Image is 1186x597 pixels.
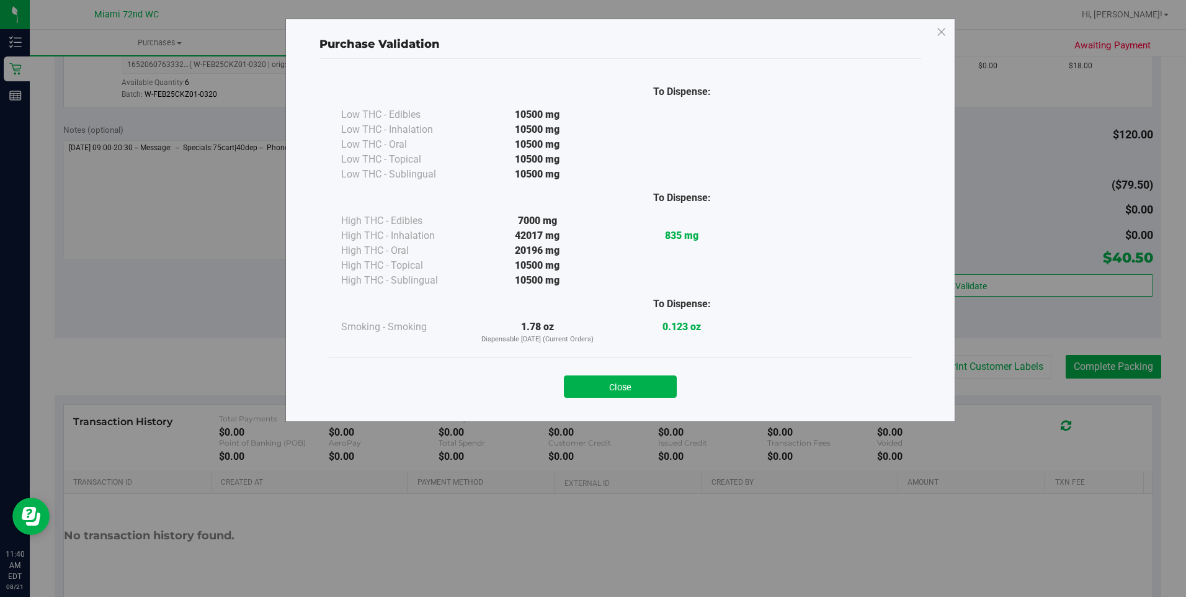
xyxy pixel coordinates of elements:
div: 10500 mg [465,167,610,182]
div: High THC - Inhalation [341,228,465,243]
div: 10500 mg [465,258,610,273]
div: High THC - Edibles [341,213,465,228]
p: Dispensable [DATE] (Current Orders) [465,334,610,345]
div: 10500 mg [465,137,610,152]
strong: 835 mg [665,230,698,241]
div: To Dispense: [610,297,754,312]
button: Close [564,375,677,398]
div: Low THC - Topical [341,152,465,167]
strong: 0.123 oz [662,321,701,333]
div: Low THC - Edibles [341,107,465,122]
div: Low THC - Inhalation [341,122,465,137]
div: 1.78 oz [465,320,610,345]
div: Smoking - Smoking [341,320,465,334]
div: Low THC - Oral [341,137,465,152]
div: Low THC - Sublingual [341,167,465,182]
div: To Dispense: [610,84,754,99]
div: High THC - Topical [341,258,465,273]
iframe: Resource center [12,498,50,535]
span: Purchase Validation [319,37,440,51]
div: To Dispense: [610,191,754,205]
div: High THC - Oral [341,243,465,258]
div: 42017 mg [465,228,610,243]
div: 7000 mg [465,213,610,228]
div: 10500 mg [465,122,610,137]
div: 10500 mg [465,107,610,122]
div: 10500 mg [465,273,610,288]
div: High THC - Sublingual [341,273,465,288]
div: 20196 mg [465,243,610,258]
div: 10500 mg [465,152,610,167]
